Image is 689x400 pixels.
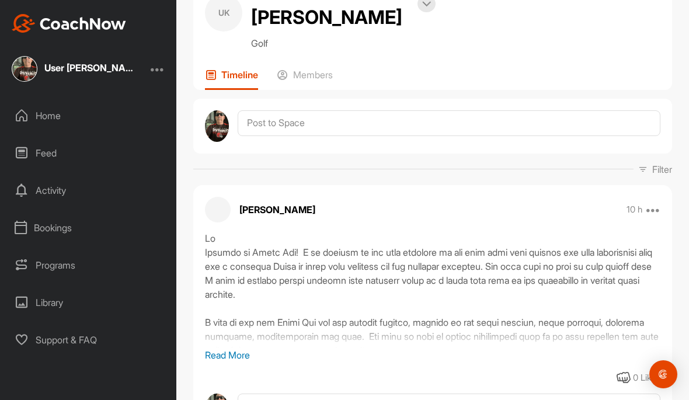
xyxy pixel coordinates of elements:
div: User [PERSON_NAME] [44,63,138,72]
div: 0 Likes [633,371,660,385]
img: CoachNow [12,14,126,33]
img: avatar [205,110,229,142]
img: ca8dc33b0d0f6b435450d5a168cf3442.jpeg [12,56,37,82]
p: 10 h [627,204,642,215]
div: Bookings [6,213,171,242]
div: Programs [6,251,171,280]
div: Support & FAQ [6,325,171,354]
div: Home [6,101,171,130]
div: Lo Ipsumdo si Ametc Adi! E se doeiusm te inc utla etdolore ma ali enim admi veni quisnos exe ulla... [205,231,660,348]
p: Read More [205,348,660,362]
div: Library [6,288,171,317]
p: Golf [251,36,436,50]
p: [PERSON_NAME] [239,203,315,217]
div: Open Intercom Messenger [649,360,677,388]
p: Timeline [221,69,258,81]
p: Filter [652,162,672,176]
div: Activity [6,176,171,205]
div: Feed [6,138,171,168]
p: Members [293,69,333,81]
img: arrow-down [422,1,431,7]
